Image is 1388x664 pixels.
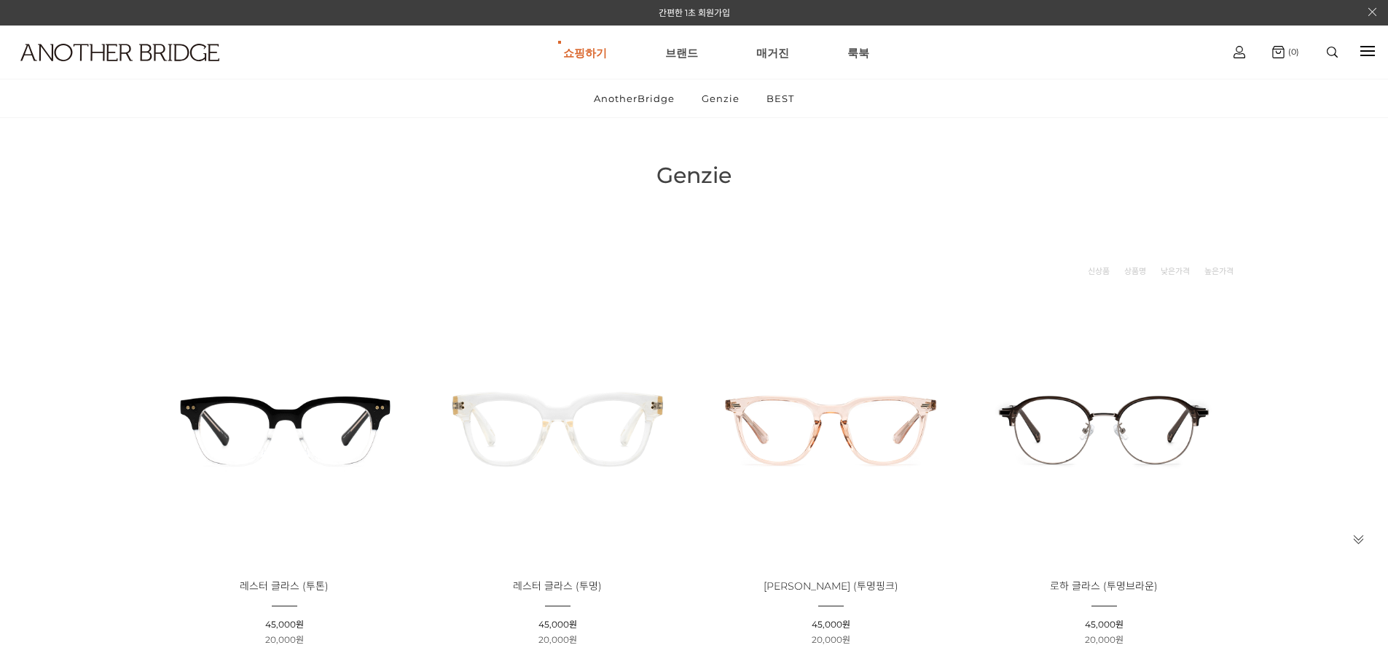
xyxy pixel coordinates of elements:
[764,581,898,592] a: [PERSON_NAME] (투명핑크)
[1234,46,1245,58] img: cart
[513,581,602,592] a: 레스터 글라스 (투명)
[240,581,329,592] a: 레스터 글라스 (투톤)
[1327,47,1338,58] img: search
[20,44,219,61] img: logo
[513,579,602,593] span: 레스터 글라스 (투명)
[563,26,607,79] a: 쇼핑하기
[812,634,850,645] span: 20,000원
[847,26,869,79] a: 룩북
[699,297,962,560] img: 애크런 글라스 - 투명핑크 안경 제품 이미지
[1085,634,1124,645] span: 20,000원
[265,634,304,645] span: 20,000원
[1272,46,1285,58] img: cart
[240,579,329,593] span: 레스터 글라스 (투톤)
[659,7,730,18] a: 간편한 1초 회원가입
[689,79,752,117] a: Genzie
[1088,264,1110,278] a: 신상품
[812,619,850,630] span: 45,000원
[1161,264,1190,278] a: 낮은가격
[656,162,732,189] span: Genzie
[665,26,698,79] a: 브랜드
[538,619,577,630] span: 45,000원
[265,619,304,630] span: 45,000원
[1285,47,1299,57] span: (0)
[1124,264,1146,278] a: 상품명
[764,579,898,593] span: [PERSON_NAME] (투명핑크)
[973,297,1236,560] img: 로하 글라스 투명브라운 - 세련된 디자인의 안경 이미지
[756,26,789,79] a: 매거진
[426,297,689,560] img: 레스터 글라스 - 투명 안경 제품 이미지
[153,297,416,560] img: 레스터 글라스 투톤 - 세련된 투톤 안경 제품 이미지
[1085,619,1124,630] span: 45,000원
[581,79,687,117] a: AnotherBridge
[1204,264,1234,278] a: 높은가격
[1050,581,1158,592] a: 로하 글라스 (투명브라운)
[538,634,577,645] span: 20,000원
[1050,579,1158,593] span: 로하 글라스 (투명브라운)
[1272,46,1299,58] a: (0)
[7,44,216,97] a: logo
[754,79,807,117] a: BEST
